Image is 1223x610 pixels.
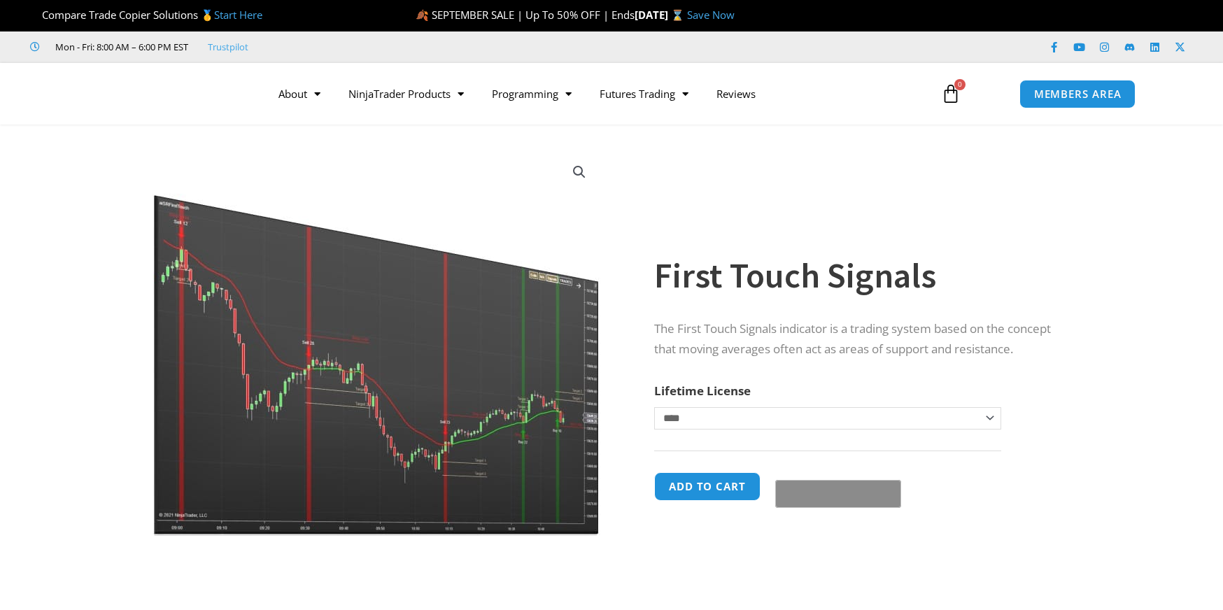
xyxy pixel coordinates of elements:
p: The First Touch Signals indicator is a trading system based on the concept that moving averages o... [654,319,1063,360]
a: Clear options [654,437,676,446]
span: Compare Trade Copier Solutions 🥇 [30,8,262,22]
a: Save Now [687,8,735,22]
span: MEMBERS AREA [1034,89,1122,99]
span: 🍂 SEPTEMBER SALE | Up To 50% OFF | Ends [416,8,635,22]
span: Mon - Fri: 8:00 AM – 6:00 PM EST [52,38,188,55]
iframe: Secure payment input frame [772,470,898,471]
img: First Touch Signals - NQ 1 Minute | Affordable Indicators – NinjaTrader [602,149,1052,421]
img: 🏆 [31,10,41,20]
a: NinjaTrader Products [334,78,478,110]
a: MEMBERS AREA [1019,80,1136,108]
a: Reviews [702,78,770,110]
h1: First Touch Signals [654,251,1063,300]
button: Add to cart [654,472,761,501]
nav: Menu [264,78,925,110]
a: Programming [478,78,586,110]
a: 0 [920,73,982,114]
span: 0 [954,79,966,90]
a: Futures Trading [586,78,702,110]
label: Lifetime License [654,383,751,399]
a: View full-screen image gallery [567,159,592,185]
strong: [DATE] ⌛ [635,8,687,22]
a: Start Here [214,8,262,22]
button: Buy with GPay [775,480,901,508]
a: Trustpilot [208,38,248,55]
img: LogoAI | Affordable Indicators – NinjaTrader [87,69,238,119]
a: About [264,78,334,110]
img: First Touch Signals 1 [153,149,602,536]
